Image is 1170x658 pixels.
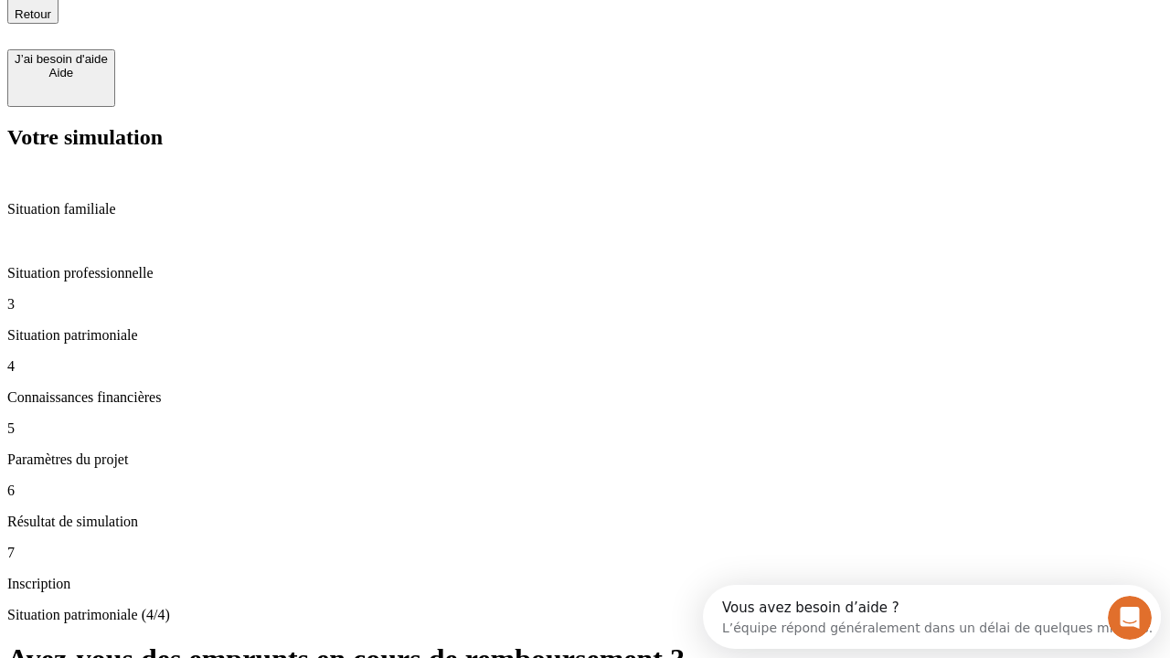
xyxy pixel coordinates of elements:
h2: Votre simulation [7,125,1163,150]
div: Ouvrir le Messenger Intercom [7,7,504,58]
p: 7 [7,545,1163,561]
p: Situation patrimoniale [7,327,1163,344]
p: Résultat de simulation [7,514,1163,530]
p: Paramètres du projet [7,451,1163,468]
div: Aide [15,66,108,80]
p: 6 [7,483,1163,499]
p: 4 [7,358,1163,375]
p: 3 [7,296,1163,313]
div: J’ai besoin d'aide [15,52,108,66]
iframe: Intercom live chat discovery launcher [703,585,1161,649]
p: Connaissances financières [7,389,1163,406]
button: J’ai besoin d'aideAide [7,49,115,107]
p: 5 [7,420,1163,437]
p: Situation patrimoniale (4/4) [7,607,1163,623]
div: L’équipe répond généralement dans un délai de quelques minutes. [19,30,450,49]
p: Situation familiale [7,201,1163,218]
p: Situation professionnelle [7,265,1163,281]
iframe: Intercom live chat [1108,596,1152,640]
div: Vous avez besoin d’aide ? [19,16,450,30]
span: Retour [15,7,51,21]
p: Inscription [7,576,1163,592]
